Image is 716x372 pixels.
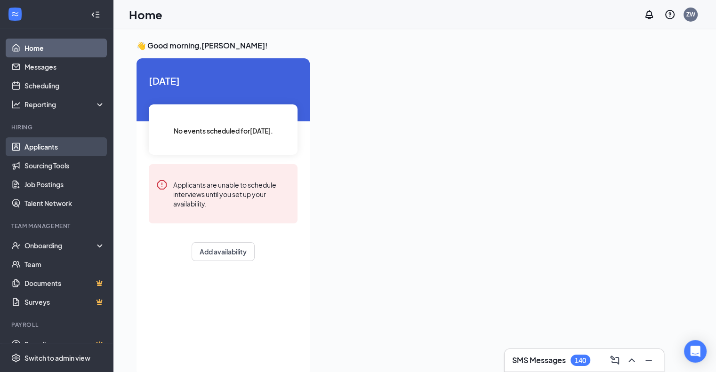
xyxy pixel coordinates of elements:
a: Team [24,255,105,274]
svg: Settings [11,353,21,363]
a: Job Postings [24,175,105,194]
a: PayrollCrown [24,335,105,354]
svg: Collapse [91,10,100,19]
button: ComposeMessage [607,353,622,368]
div: Switch to admin view [24,353,90,363]
a: Messages [24,57,105,76]
a: Sourcing Tools [24,156,105,175]
button: ChevronUp [624,353,639,368]
div: Reporting [24,100,105,109]
svg: Analysis [11,100,21,109]
h3: SMS Messages [512,355,566,365]
svg: Error [156,179,168,190]
svg: QuestionInfo [664,9,676,20]
svg: Minimize [643,355,654,366]
svg: ComposeMessage [609,355,620,366]
div: Payroll [11,321,103,329]
a: DocumentsCrown [24,274,105,293]
h1: Home [129,7,162,23]
span: [DATE] [149,73,298,88]
svg: ChevronUp [626,355,637,366]
a: Home [24,39,105,57]
svg: UserCheck [11,241,21,250]
a: Talent Network [24,194,105,213]
button: Minimize [641,353,656,368]
div: Applicants are unable to schedule interviews until you set up your availability. [173,179,290,208]
a: Applicants [24,137,105,156]
button: Add availability [192,242,255,261]
svg: Notifications [644,9,655,20]
div: Hiring [11,123,103,131]
h3: 👋 Good morning, [PERSON_NAME] ! [137,40,692,51]
div: Onboarding [24,241,97,250]
div: Open Intercom Messenger [684,340,707,363]
div: ZW [686,10,695,18]
span: No events scheduled for [DATE] . [174,126,273,136]
div: 140 [575,356,586,364]
a: Scheduling [24,76,105,95]
div: Team Management [11,222,103,230]
a: SurveysCrown [24,293,105,311]
svg: WorkstreamLogo [10,9,20,19]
